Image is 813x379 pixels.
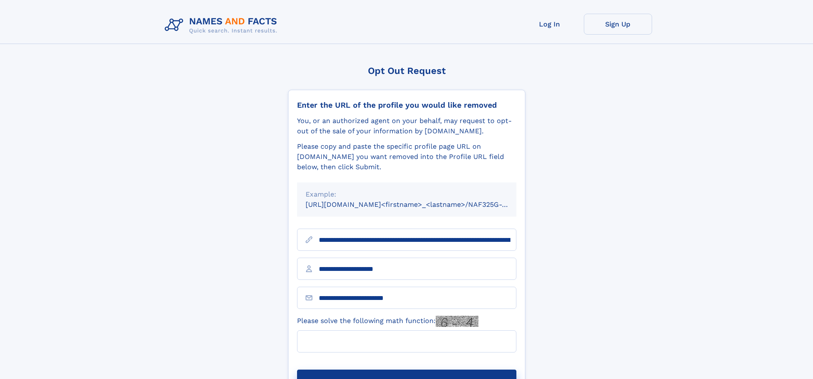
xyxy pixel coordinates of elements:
small: [URL][DOMAIN_NAME]<firstname>_<lastname>/NAF325G-xxxxxxxx [306,200,533,209]
div: You, or an authorized agent on your behalf, may request to opt-out of the sale of your informatio... [297,116,516,136]
div: Opt Out Request [288,65,525,76]
a: Log In [516,14,584,35]
div: Example: [306,189,508,200]
img: Logo Names and Facts [161,14,284,37]
label: Please solve the following math function: [297,316,478,327]
a: Sign Up [584,14,652,35]
div: Enter the URL of the profile you would like removed [297,100,516,110]
div: Please copy and paste the specific profile page URL on [DOMAIN_NAME] you want removed into the Pr... [297,141,516,172]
